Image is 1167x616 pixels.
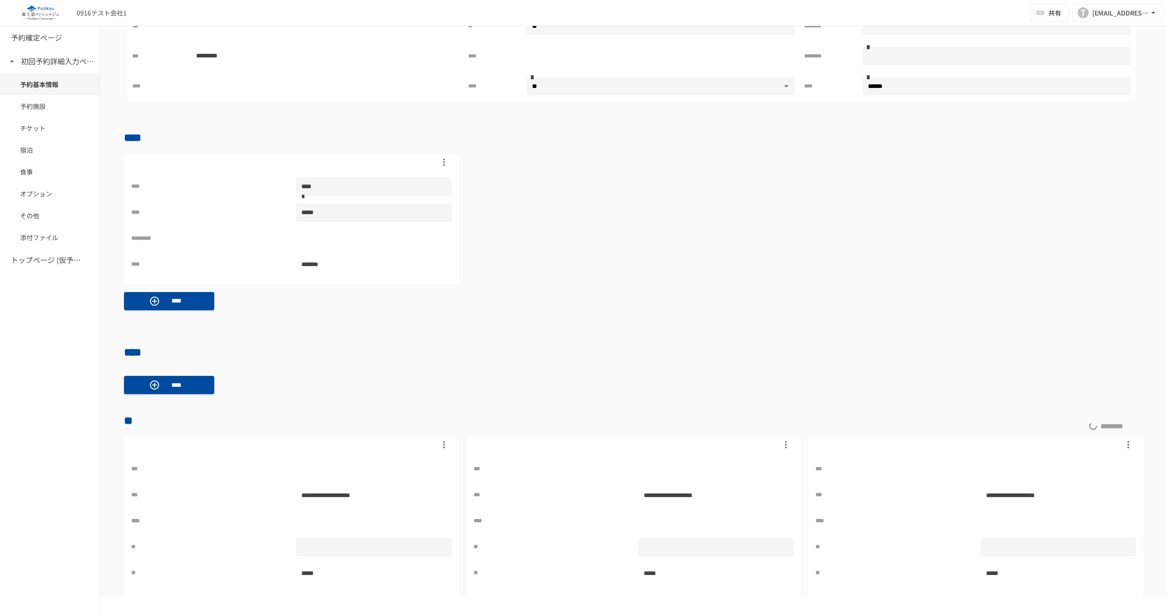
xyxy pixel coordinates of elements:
[1092,7,1149,19] div: [EMAIL_ADDRESS][DOMAIN_NAME]
[20,123,80,133] span: チケット
[20,189,80,199] span: オプション
[20,79,80,89] span: 予約基本情報
[1048,8,1061,18] span: 共有
[20,232,80,242] span: 添付ファイル
[77,8,127,18] div: 0916テスト会社1
[20,101,80,111] span: 予約施設
[20,145,80,155] span: 宿泊
[21,56,94,67] h6: 初回予約詳細入力ページ
[20,167,80,177] span: 食事
[1072,4,1163,22] button: T[EMAIL_ADDRESS][DOMAIN_NAME]
[11,32,62,44] h6: 予約確定ページ
[11,5,69,20] img: eQeGXtYPV2fEKIA3pizDiVdzO5gJTl2ahLbsPaD2E4R
[20,210,80,221] span: その他
[1078,7,1089,18] div: T
[1030,4,1069,22] button: 共有
[11,254,84,266] h6: トップページ (仮予約一覧)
